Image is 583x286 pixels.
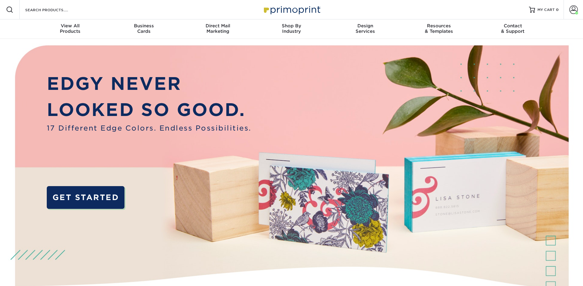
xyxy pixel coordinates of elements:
[47,123,251,134] span: 17 Different Edge Colors. Endless Possibilities.
[181,23,255,29] span: Direct Mail
[556,8,559,12] span: 0
[181,23,255,34] div: Marketing
[476,23,550,29] span: Contact
[328,23,402,34] div: Services
[261,3,322,16] img: Primoprint
[328,19,402,39] a: DesignServices
[255,23,329,34] div: Industry
[33,23,107,34] div: Products
[25,6,84,13] input: SEARCH PRODUCTS.....
[255,23,329,29] span: Shop By
[328,23,402,29] span: Design
[255,19,329,39] a: Shop ByIndustry
[402,23,476,29] span: Resources
[181,19,255,39] a: Direct MailMarketing
[402,19,476,39] a: Resources& Templates
[402,23,476,34] div: & Templates
[47,71,251,97] p: EDGY NEVER
[537,7,555,12] span: MY CART
[107,23,181,29] span: Business
[33,23,107,29] span: View All
[47,186,125,209] a: GET STARTED
[47,97,251,123] p: LOOKED SO GOOD.
[476,19,550,39] a: Contact& Support
[107,19,181,39] a: BusinessCards
[107,23,181,34] div: Cards
[33,19,107,39] a: View AllProducts
[476,23,550,34] div: & Support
